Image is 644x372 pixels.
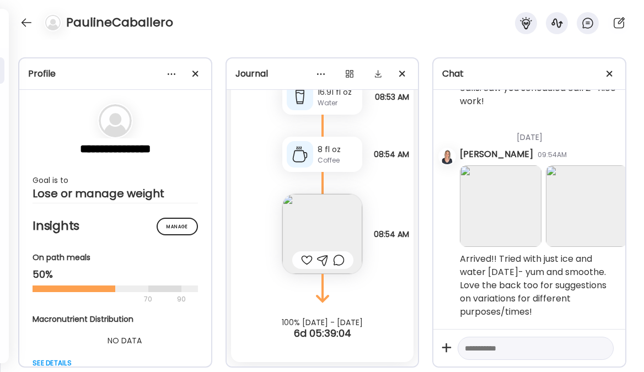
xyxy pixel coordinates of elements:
[99,104,132,137] img: bg-avatar-default.svg
[442,67,616,80] div: Chat
[33,293,174,306] div: 70
[546,165,627,247] img: attachments%2Fconverations%2F2cGSlHHWXh0chrZjY5Xs%2F2s5yb8pUwMMiG191PLlq
[460,118,616,148] div: [DATE]
[28,67,202,80] div: Profile
[375,93,409,101] span: 08:53 AM
[374,150,409,159] span: 08:54 AM
[282,194,362,274] img: images%2FDGpq8l2iuXRenSUKsMPQKMUHmN23%2F5GtKNMAiCEwPpZizkHG5%2FuMATAdSxpFkZyDzepssW_240
[33,334,217,347] div: NO DATA
[33,268,198,281] div: 50%
[227,318,418,327] div: 100% [DATE] - [DATE]
[460,148,533,161] div: [PERSON_NAME]
[66,14,173,31] h4: PaulineCaballero
[460,165,541,247] img: attachments%2Fconverations%2F2cGSlHHWXh0chrZjY5Xs%2FcWy0DNgJgncRdJ5fTjLM
[538,150,567,160] div: 09:54AM
[33,314,217,325] div: Macronutrient Distribution
[157,218,198,235] div: Manage
[33,252,198,263] div: On path meals
[318,87,358,98] div: 16.91 fl oz
[439,149,455,164] img: avatars%2FRVeVBoY4G9O2578DitMsgSKHquL2
[45,15,61,30] img: bg-avatar-default.svg
[227,327,418,340] div: 6d 05:39:04
[374,230,409,239] span: 08:54 AM
[318,98,358,108] div: Water
[33,218,198,234] h2: Insights
[33,174,198,187] div: Goal is to
[460,252,616,319] div: Arrived!! Tried with just ice and water [DATE]- yum and smoothe. Love the back too for suggestion...
[176,293,187,306] div: 90
[33,187,198,200] div: Lose or manage weight
[318,155,358,165] div: Coffee
[235,67,410,80] div: Journal
[318,144,358,155] div: 8 fl oz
